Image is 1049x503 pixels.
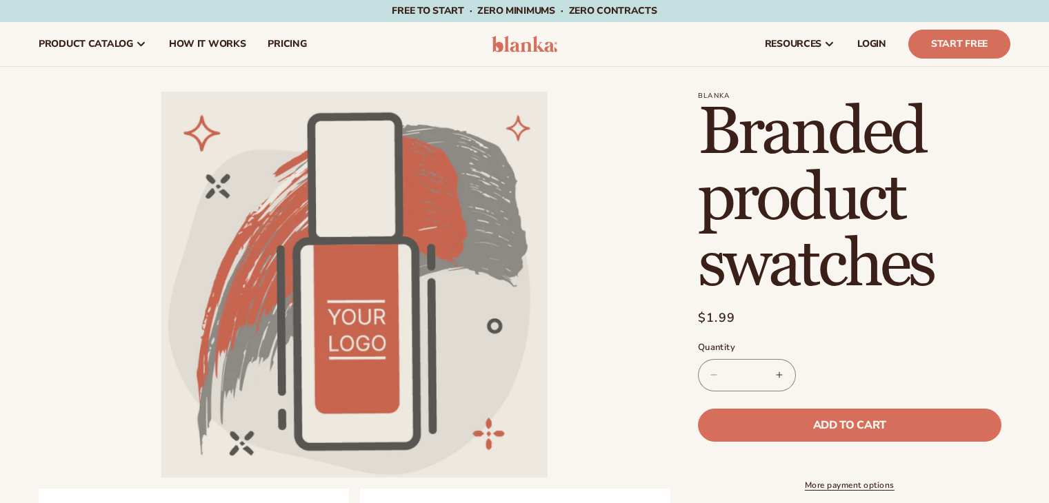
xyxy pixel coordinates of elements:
[392,4,657,17] span: Free to start · ZERO minimums · ZERO contracts
[765,39,821,50] span: resources
[813,420,886,431] span: Add to cart
[169,39,246,50] span: How It Works
[698,341,1001,355] label: Quantity
[257,22,317,66] a: pricing
[857,39,886,50] span: LOGIN
[698,409,1001,442] button: Add to cart
[908,30,1010,59] a: Start Free
[754,22,846,66] a: resources
[39,39,133,50] span: product catalog
[698,100,1010,298] h1: Branded product swatches
[268,39,306,50] span: pricing
[846,22,897,66] a: LOGIN
[698,309,736,327] span: $1.99
[698,479,1001,491] a: More payment options
[158,22,257,66] a: How It Works
[28,22,158,66] a: product catalog
[492,36,557,52] img: logo
[698,92,1010,100] p: Blanka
